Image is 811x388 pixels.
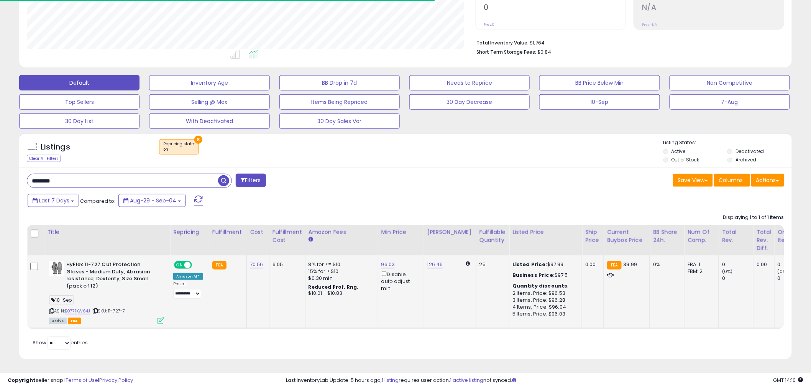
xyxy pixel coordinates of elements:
[163,141,195,153] span: Repricing state :
[476,39,529,46] b: Total Inventory Value:
[381,270,418,292] div: Disable auto adjust min
[212,228,243,236] div: Fulfillment
[484,3,625,13] h2: 0
[723,214,784,221] div: Displaying 1 to 1 of 1 items
[714,174,750,187] button: Columns
[722,268,733,275] small: (0%)
[99,376,133,384] a: Privacy Policy
[49,261,64,276] img: 41BtGzvZX4L._SL40_.jpg
[309,284,359,290] b: Reduced Prof. Rng.
[476,38,778,47] li: $1,764
[309,275,372,282] div: $0.30 min
[539,75,660,90] button: BB Price Below Min
[173,273,203,280] div: Amazon AI *
[512,297,576,304] div: 3 Items, Price: $96.28
[381,228,421,236] div: Min Price
[688,261,713,268] div: FBA: 1
[49,318,67,324] span: All listings currently available for purchase on Amazon
[163,147,195,152] div: on
[735,148,764,155] label: Deactivated
[512,261,547,268] b: Listed Price:
[778,268,788,275] small: (0%)
[191,262,203,268] span: OFF
[479,261,503,268] div: 25
[427,228,473,236] div: [PERSON_NAME]
[512,272,576,279] div: $97.5
[382,376,399,384] a: 1 listing
[607,261,621,270] small: FBA
[673,174,713,187] button: Save View
[670,94,790,110] button: 7-Aug
[778,261,809,268] div: 0
[719,176,743,184] span: Columns
[118,194,186,207] button: Aug-29 - Sep-04
[250,228,266,236] div: Cost
[194,136,202,144] button: ×
[68,318,81,324] span: FBA
[479,228,506,244] div: Fulfillable Quantity
[539,94,660,110] button: 10-Sep
[309,290,372,297] div: $10.01 - $10.83
[309,261,372,268] div: 8% for <= $10
[41,142,70,153] h5: Listings
[130,197,176,204] span: Aug-29 - Sep-04
[309,236,313,243] small: Amazon Fees.
[512,290,576,297] div: 2 Items, Price: $96.53
[27,155,61,162] div: Clear All Filters
[476,49,536,55] b: Short Term Storage Fees:
[149,113,269,129] button: With Deactivated
[778,275,809,282] div: 0
[624,261,637,268] span: 39.99
[286,377,803,384] div: Last InventoryLab Update: 5 hours ago, requires user action, not synced.
[173,228,206,236] div: Repricing
[279,113,400,129] button: 30 Day Sales Var
[279,75,400,90] button: BB Drop in 7d
[381,261,395,268] a: 96.03
[512,261,576,268] div: $97.99
[512,282,568,289] b: Quantity discounts
[757,228,771,252] div: Total Rev. Diff.
[642,22,657,27] small: Prev: N/A
[735,156,756,163] label: Archived
[757,261,768,268] div: 0.00
[33,339,88,346] span: Show: entries
[19,94,140,110] button: Top Sellers
[512,271,555,279] b: Business Price:
[149,94,269,110] button: Selling @ Max
[585,261,598,268] div: 0.00
[484,22,494,27] small: Prev: 0
[92,308,125,314] span: | SKU: 11-727-7
[66,376,98,384] a: Terms of Use
[722,228,750,244] div: Total Rev.
[427,261,443,268] a: 126.46
[512,283,576,289] div: :
[512,228,579,236] div: Listed Price
[585,228,601,244] div: Ship Price
[19,75,140,90] button: Default
[642,3,784,13] h2: N/A
[66,261,159,291] b: HyFlex 11-727 Cut Protection Gloves - Medium Duty, Abrasion resistance, Dexterity, Size Small (pa...
[512,311,576,317] div: 5 Items, Price: $96.03
[173,281,203,299] div: Preset:
[671,156,699,163] label: Out of Stock
[250,261,263,268] a: 70.56
[409,94,530,110] button: 30 Day Decrease
[273,228,302,244] div: Fulfillment Cost
[653,261,678,268] div: 0%
[778,228,806,244] div: Ordered Items
[670,75,790,90] button: Non Competitive
[49,261,164,323] div: ASIN:
[49,296,74,304] span: 10-Sep
[273,261,299,268] div: 6.05
[309,268,372,275] div: 15% for > $10
[212,261,227,270] small: FBA
[409,75,530,90] button: Needs to Reprice
[688,268,713,275] div: FBM: 2
[512,304,576,311] div: 4 Items, Price: $96.04
[47,228,167,236] div: Title
[39,197,69,204] span: Last 7 Days
[671,148,686,155] label: Active
[236,174,266,187] button: Filters
[309,228,375,236] div: Amazon Fees
[19,113,140,129] button: 30 Day List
